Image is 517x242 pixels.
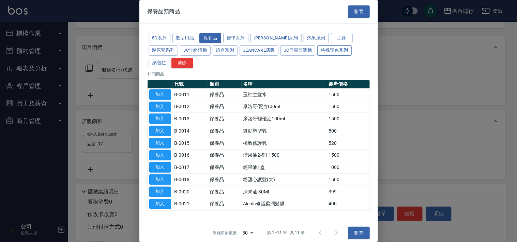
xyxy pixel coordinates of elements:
[208,186,241,198] td: 保養品
[149,126,171,136] button: 加入
[242,88,327,101] td: 玉袖生髮水
[327,113,370,125] td: 1500
[149,33,170,44] button: 5G系列
[250,33,302,44] button: [PERSON_NAME]系列
[149,45,178,56] button: 髮原素系列
[149,89,171,100] button: 加入
[208,174,241,186] td: 保養品
[317,45,351,56] button: 特殊護色系列
[173,88,208,101] td: B-0011
[180,45,210,56] button: JC年終活動
[242,137,327,149] td: 極致修護乳
[242,113,327,125] td: 摩洛哥輕優油100ml
[173,198,208,210] td: B-0021
[208,149,241,161] td: 保養品
[348,227,370,239] button: 關閉
[208,113,241,125] td: 保養品
[173,125,208,137] td: B-0014
[242,198,327,210] td: Aicola修護柔潤髮膜
[327,101,370,113] td: 1500
[327,149,370,161] td: 1500
[149,187,171,197] button: 加入
[208,101,241,113] td: 保養品
[173,113,208,125] td: B-0013
[173,161,208,174] td: B-0017
[280,45,316,56] button: JC母親節活動
[208,88,241,101] td: 保養品
[242,186,327,198] td: 清果油 30ML
[199,33,221,44] button: 保養品
[172,33,198,44] button: 造型用品
[208,198,241,210] td: 保養品
[242,161,327,174] td: 輕果油1盒
[208,80,241,89] th: 類別
[149,150,171,161] button: 加入
[240,45,278,56] button: JeanCare店販
[149,114,171,124] button: 加入
[327,198,370,210] td: 400
[208,137,241,149] td: 保養品
[242,125,327,137] td: 舞動塑型乳
[149,174,171,185] button: 加入
[173,186,208,198] td: B-0020
[173,174,208,186] td: B-0018
[173,137,208,149] td: B-0015
[148,71,370,77] p: 11 項商品
[331,33,353,44] button: 工具
[173,101,208,113] td: B-0012
[208,125,241,137] td: 保養品
[327,80,370,89] th: 參考價格
[327,161,370,174] td: 1000
[242,80,327,89] th: 名稱
[149,102,171,112] button: 加入
[327,125,370,137] td: 500
[173,149,208,161] td: B-0016
[348,5,370,18] button: 關閉
[149,58,170,68] button: 納普拉
[212,230,237,236] p: 每頁顯示數量
[149,162,171,173] button: 加入
[327,88,370,101] td: 1500
[327,186,370,198] td: 399
[171,58,193,68] button: 清除
[208,161,241,174] td: 保養品
[242,174,327,186] td: 粉甜心護髮(大)
[223,33,248,44] button: 醫學系列
[327,174,370,186] td: 1500
[213,45,238,56] button: 組合系列
[149,138,171,149] button: 加入
[327,137,370,149] td: 520
[173,80,208,89] th: 代號
[267,230,305,236] p: 第 1–11 筆 共 11 筆
[304,33,329,44] button: 鴻果系列
[240,224,256,242] div: 50
[149,199,171,209] button: 加入
[242,101,327,113] td: 摩洛哥優油100ml
[242,149,327,161] td: 清果油2搭1 1500
[148,8,180,15] span: 保養品類商品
